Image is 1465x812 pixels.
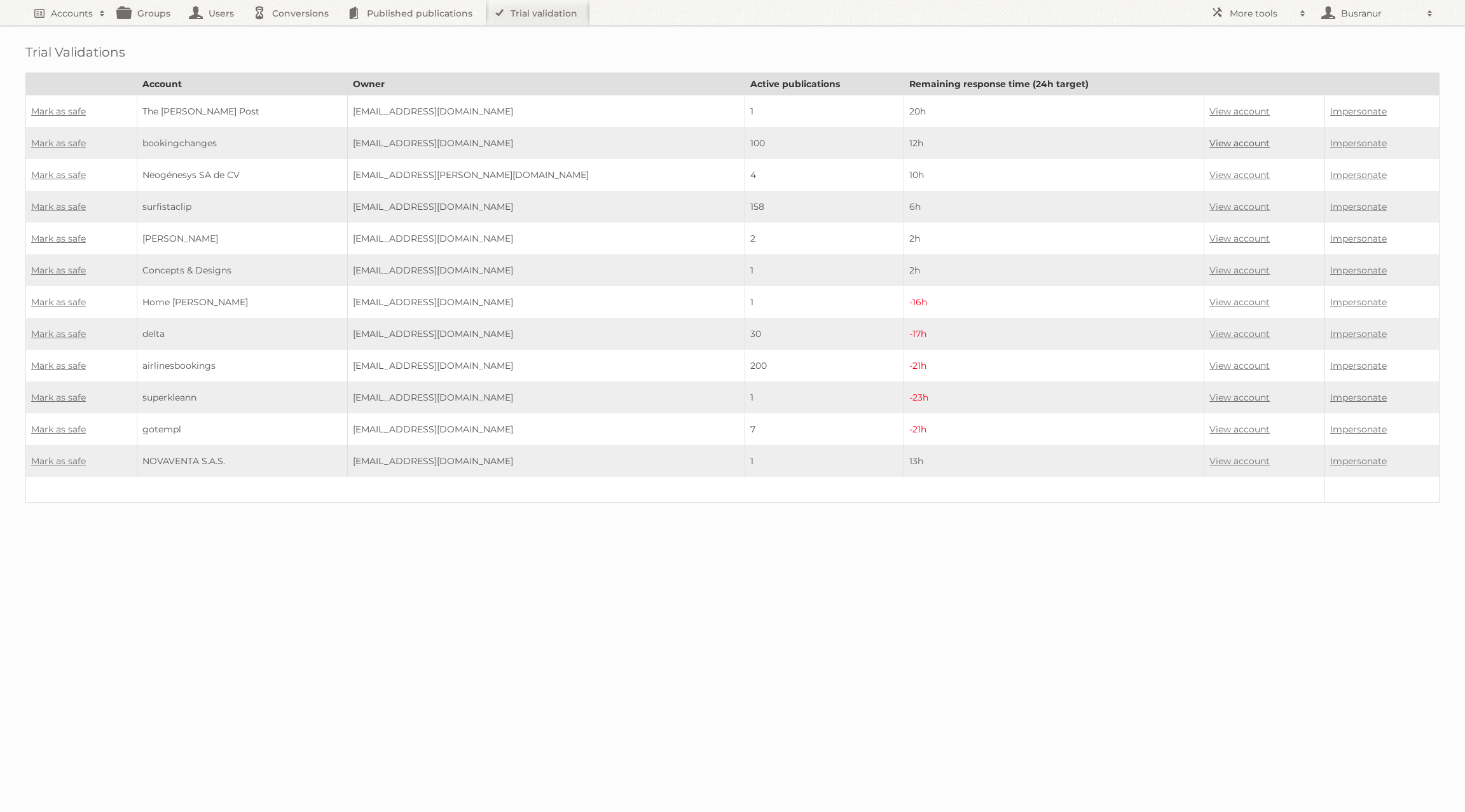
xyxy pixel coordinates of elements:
td: [EMAIL_ADDRESS][DOMAIN_NAME] [347,318,745,350]
td: 1 [745,382,904,413]
span: -21h [909,360,926,371]
td: 1 [745,254,904,286]
a: View account [1209,137,1270,149]
a: Mark as safe [31,137,86,149]
a: View account [1209,233,1270,244]
span: 2h [909,233,920,244]
td: 1 [745,286,904,318]
a: Impersonate [1330,265,1387,276]
a: Mark as safe [31,328,86,340]
a: Mark as safe [31,423,86,435]
a: View account [1209,265,1270,276]
td: 1 [745,445,904,477]
td: NOVAVENTA S.A.S. [137,445,347,477]
a: View account [1209,392,1270,403]
a: Mark as safe [31,106,86,117]
td: [EMAIL_ADDRESS][DOMAIN_NAME] [347,223,745,254]
span: 20h [909,106,926,117]
td: airlinesbookings [137,350,347,382]
th: Account [137,73,347,95]
td: [EMAIL_ADDRESS][DOMAIN_NAME] [347,445,745,477]
a: View account [1209,328,1270,340]
a: Mark as safe [31,392,86,403]
td: delta [137,318,347,350]
td: [EMAIL_ADDRESS][DOMAIN_NAME] [347,382,745,413]
td: Concepts & Designs [137,254,347,286]
td: The [PERSON_NAME] Post [137,95,347,128]
a: Impersonate [1330,201,1387,212]
td: 1 [745,95,904,128]
span: 12h [909,137,923,149]
h2: Accounts [51,7,93,20]
td: 158 [745,191,904,223]
td: [EMAIL_ADDRESS][DOMAIN_NAME] [347,254,745,286]
a: Impersonate [1330,392,1387,403]
td: Neogénesys SA de CV [137,159,347,191]
th: Remaining response time (24h target) [904,73,1204,95]
span: -17h [909,328,926,340]
td: [EMAIL_ADDRESS][DOMAIN_NAME] [347,127,745,159]
a: Mark as safe [31,265,86,276]
td: 7 [745,413,904,445]
td: 30 [745,318,904,350]
td: 200 [745,350,904,382]
td: [EMAIL_ADDRESS][DOMAIN_NAME] [347,286,745,318]
span: 10h [909,169,924,181]
a: Mark as safe [31,296,86,308]
a: View account [1209,423,1270,435]
td: 4 [745,159,904,191]
span: 13h [909,455,923,467]
td: [EMAIL_ADDRESS][DOMAIN_NAME] [347,95,745,128]
a: View account [1209,169,1270,181]
a: Impersonate [1330,360,1387,371]
td: [PERSON_NAME] [137,223,347,254]
td: [EMAIL_ADDRESS][DOMAIN_NAME] [347,191,745,223]
span: 2h [909,265,920,276]
h1: Trial Validations [25,45,1440,60]
a: Mark as safe [31,201,86,212]
td: 100 [745,127,904,159]
a: Impersonate [1330,137,1387,149]
a: Mark as safe [31,169,86,181]
td: surfistaclip [137,191,347,223]
a: View account [1209,296,1270,308]
a: View account [1209,106,1270,117]
th: Active publications [745,73,904,95]
a: Impersonate [1330,328,1387,340]
span: -21h [909,423,926,435]
span: 6h [909,201,921,212]
a: Impersonate [1330,296,1387,308]
td: gotempl [137,413,347,445]
a: Mark as safe [31,360,86,371]
a: View account [1209,201,1270,212]
td: [EMAIL_ADDRESS][DOMAIN_NAME] [347,413,745,445]
th: Owner [347,73,745,95]
a: Mark as safe [31,455,86,467]
a: Impersonate [1330,233,1387,244]
td: superkleann [137,382,347,413]
h2: Busranur [1338,7,1420,20]
h2: More tools [1230,7,1293,20]
a: View account [1209,360,1270,371]
td: 2 [745,223,904,254]
span: -23h [909,392,928,403]
a: Impersonate [1330,423,1387,435]
span: -16h [909,296,927,308]
a: Impersonate [1330,455,1387,467]
td: Home [PERSON_NAME] [137,286,347,318]
td: [EMAIL_ADDRESS][PERSON_NAME][DOMAIN_NAME] [347,159,745,191]
a: Impersonate [1330,106,1387,117]
a: Impersonate [1330,169,1387,181]
a: View account [1209,455,1270,467]
td: [EMAIL_ADDRESS][DOMAIN_NAME] [347,350,745,382]
td: bookingchanges [137,127,347,159]
a: Mark as safe [31,233,86,244]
